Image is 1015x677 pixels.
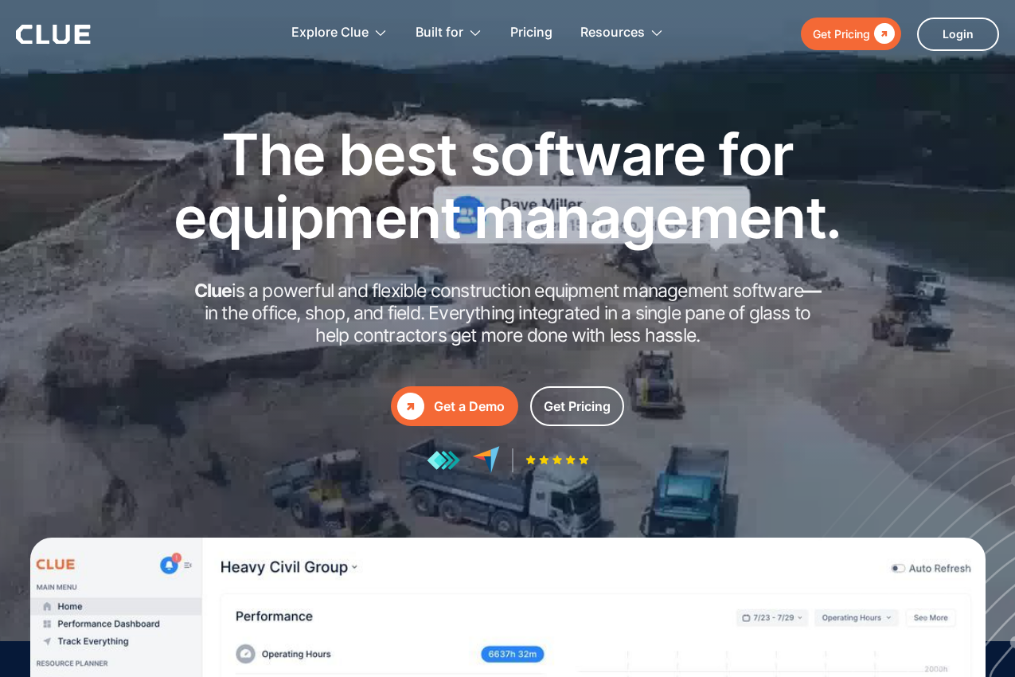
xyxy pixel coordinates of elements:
a: Get Pricing [801,18,901,50]
a: Login [917,18,999,51]
div: Explore Clue [291,8,388,58]
div: Get a Demo [434,397,505,417]
div: Explore Clue [291,8,369,58]
a: Get Pricing [530,386,624,426]
strong: — [803,280,821,302]
div: Built for [416,8,482,58]
div: Resources [580,8,664,58]
div:  [397,393,424,420]
div: Get Pricing [813,24,870,44]
a: Pricing [510,8,552,58]
img: Five-star rating icon [525,455,589,465]
h1: The best software for equipment management. [150,123,866,248]
h2: is a powerful and flexible construction equipment management software in the office, shop, and fi... [189,280,826,346]
div: Resources [580,8,645,58]
a: Get a Demo [391,386,518,426]
div: Built for [416,8,463,58]
img: reviews at getapp [427,450,460,471]
div:  [870,24,895,44]
div: Get Pricing [544,397,611,417]
img: reviews at capterra [472,446,500,474]
strong: Clue [194,280,232,302]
